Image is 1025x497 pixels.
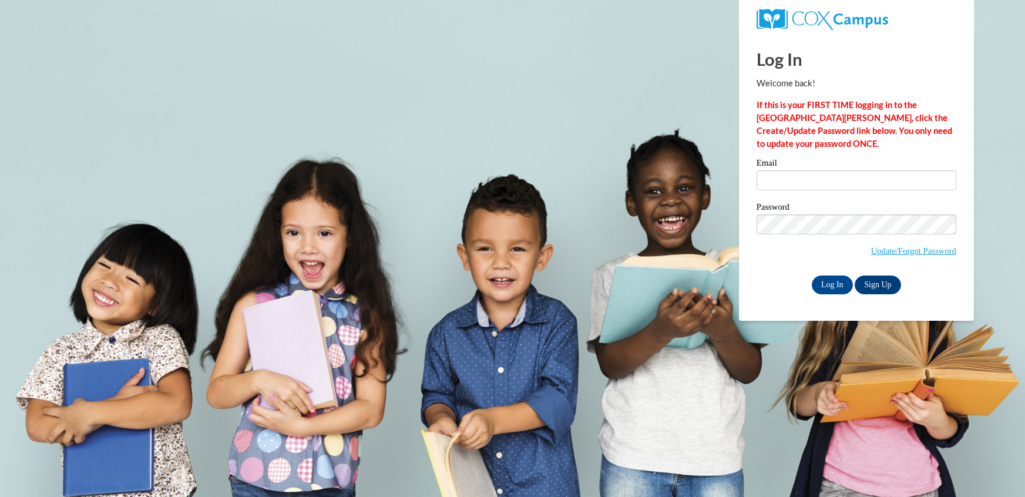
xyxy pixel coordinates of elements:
[871,246,956,256] a: Update/Forgot Password
[757,159,956,170] label: Email
[757,9,888,30] img: COX Campus
[757,100,952,149] strong: If this is your FIRST TIME logging in to the [GEOGRAPHIC_DATA][PERSON_NAME], click the Create/Upd...
[757,47,956,71] h1: Log In
[757,9,956,30] a: COX Campus
[757,203,956,214] label: Password
[855,276,900,294] a: Sign Up
[812,276,853,294] input: Log In
[757,77,956,90] p: Welcome back!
